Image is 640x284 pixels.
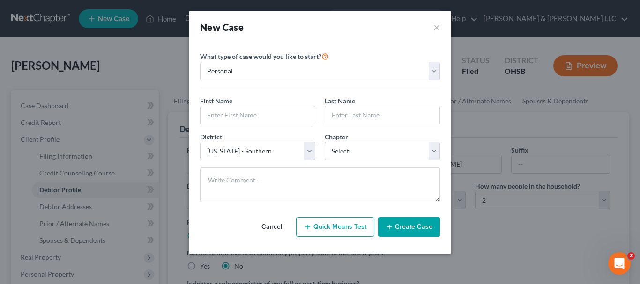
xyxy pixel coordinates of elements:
[608,252,631,275] iframe: Intercom live chat
[433,21,440,34] button: ×
[201,106,315,124] input: Enter First Name
[325,106,439,124] input: Enter Last Name
[325,97,355,105] span: Last Name
[200,51,329,62] label: What type of case would you like to start?
[378,217,440,237] button: Create Case
[200,133,222,141] span: District
[200,97,232,105] span: First Name
[296,217,374,237] button: Quick Means Test
[627,252,635,260] span: 2
[200,22,244,33] strong: New Case
[325,133,348,141] span: Chapter
[251,218,292,236] button: Cancel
